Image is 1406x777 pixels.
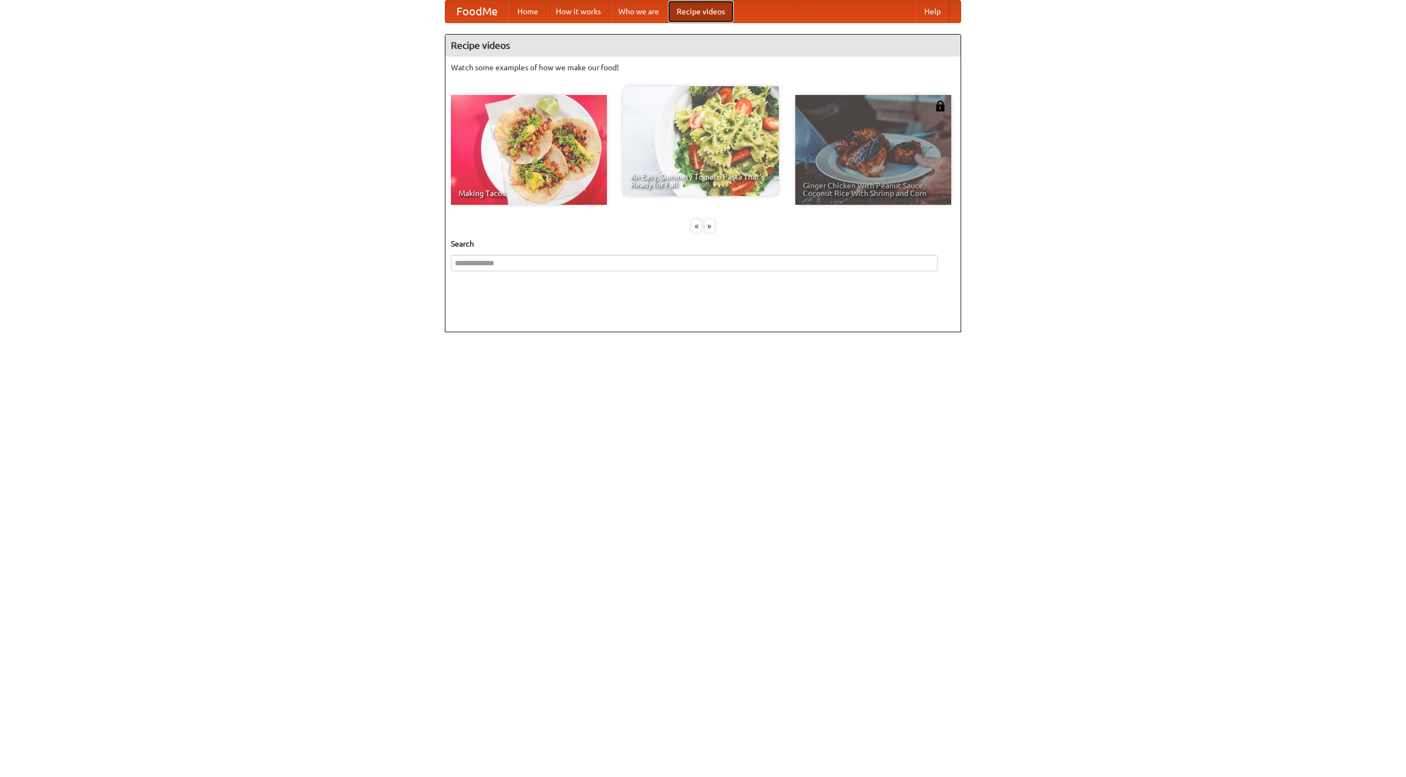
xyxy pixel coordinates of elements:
span: An Easy, Summery Tomato Pasta That's Ready for Fall [631,173,771,188]
a: Help [916,1,950,23]
a: Who we are [610,1,668,23]
a: How it works [547,1,610,23]
a: An Easy, Summery Tomato Pasta That's Ready for Fall [623,86,779,196]
h5: Search [451,238,955,249]
div: » [705,219,715,233]
a: Making Tacos [451,95,607,205]
a: Recipe videos [668,1,734,23]
div: « [691,219,701,233]
a: FoodMe [445,1,509,23]
a: Home [509,1,547,23]
img: 483408.png [935,100,946,111]
h4: Recipe videos [445,35,961,57]
span: Making Tacos [459,189,599,197]
p: Watch some examples of how we make our food! [451,62,955,73]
